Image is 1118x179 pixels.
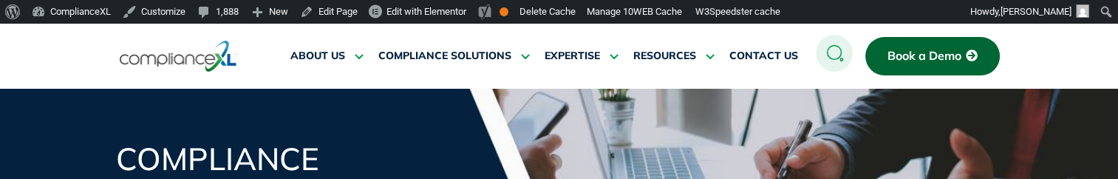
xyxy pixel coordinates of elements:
a: COMPLIANCE SOLUTIONS [378,38,530,74]
a: RESOURCES [633,38,715,74]
span: ABOUT US [290,50,345,63]
span: Edit with Elementor [386,6,466,17]
span: Book a Demo [887,50,961,63]
a: Book a Demo [865,37,1000,75]
img: logo-one.svg [120,39,237,73]
span: EXPERTISE [545,50,600,63]
div: OK [500,7,508,16]
span: CONTACT US [729,50,798,63]
a: EXPERTISE [545,38,618,74]
span: COMPLIANCE SOLUTIONS [378,50,511,63]
a: CONTACT US [729,38,798,74]
span: [PERSON_NAME] [1001,6,1071,17]
a: ABOUT US [290,38,364,74]
span: RESOURCES [633,50,696,63]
